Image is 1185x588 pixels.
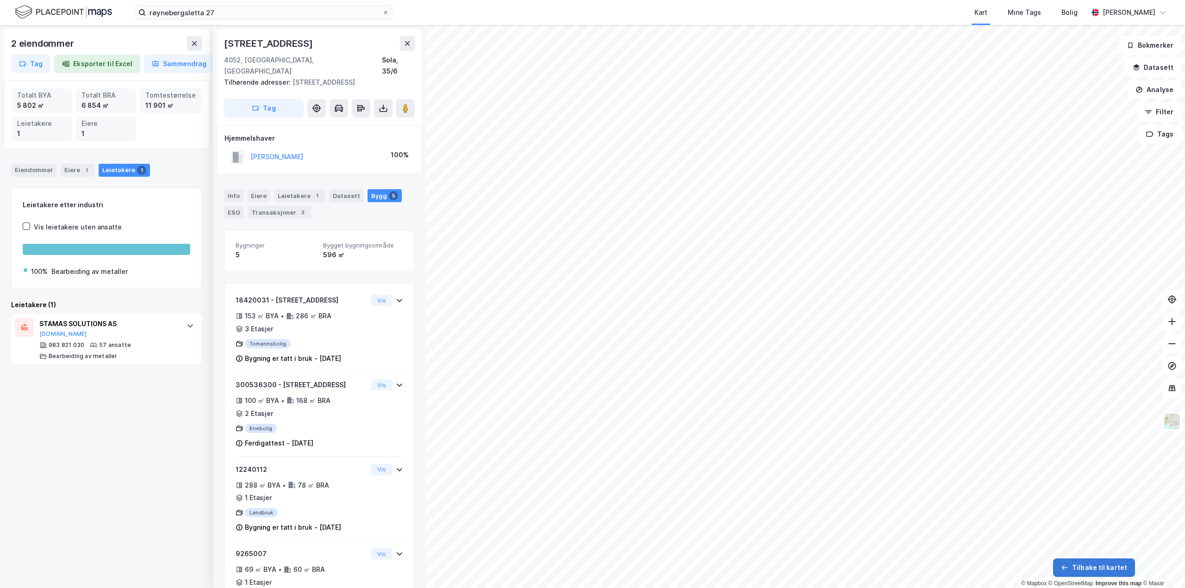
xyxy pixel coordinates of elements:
button: Eksporter til Excel [54,55,140,73]
div: Eiere [61,164,95,177]
input: Søk på adresse, matrikkel, gårdeiere, leietakere eller personer [146,6,382,19]
button: Filter [1137,103,1181,121]
div: 1 [312,191,322,200]
div: Transaksjoner [248,206,311,219]
div: 168 ㎡ BRA [296,395,331,406]
div: 1 Etasjer [245,577,272,588]
div: Totalt BRA [81,90,131,100]
button: Analyse [1128,80,1181,99]
div: 11 901 ㎡ [145,100,196,111]
div: • [282,482,286,489]
div: Sola, 35/6 [382,55,415,77]
div: 4052, [GEOGRAPHIC_DATA], [GEOGRAPHIC_DATA] [224,55,382,77]
div: • [281,312,284,320]
div: Leietakere etter industri [23,199,190,210]
div: Bygning er tatt i bruk - [DATE] [245,522,341,533]
button: Tag [224,99,304,118]
div: Bygning er tatt i bruk - [DATE] [245,353,341,364]
div: 57 ansatte [99,341,131,349]
iframe: Chat Widget [1139,544,1185,588]
div: 5 802 ㎡ [17,100,67,111]
button: Tag [11,55,50,73]
button: Vis [371,379,392,390]
div: 153 ㎡ BYA [245,310,279,322]
div: Eiendommer [11,164,57,177]
div: Info [224,189,243,202]
div: Leietakere (1) [11,299,202,310]
div: 300536300 - [STREET_ADDRESS] [236,379,368,390]
div: 78 ㎡ BRA [298,480,329,491]
div: Bygg [368,189,402,202]
button: Sammendrag [144,55,214,73]
div: Ferdigattest - [DATE] [245,438,313,449]
div: • [278,566,282,573]
div: 12240112 [236,464,368,475]
button: Tilbake til kartet [1053,558,1135,577]
div: Hjemmelshaver [225,133,414,144]
div: Kart [974,7,987,18]
div: 18420031 - [STREET_ADDRESS] [236,295,368,306]
div: 100% [391,149,409,161]
div: 5 [389,191,398,200]
div: Eiere [81,118,131,129]
div: [STREET_ADDRESS] [224,77,407,88]
button: [DOMAIN_NAME] [39,330,87,338]
span: Bygninger [236,241,316,249]
div: 1 Etasjer [245,492,272,503]
div: 1 [82,166,91,175]
div: 1 [81,129,131,139]
div: 3 Etasjer [245,323,273,334]
div: 286 ㎡ BRA [296,310,331,322]
div: 60 ㎡ BRA [293,564,325,575]
div: Eiere [247,189,270,202]
div: • [281,397,285,404]
div: 100 ㎡ BYA [245,395,279,406]
div: 5 [236,249,316,260]
div: ESG [224,206,244,219]
div: 1 [17,129,67,139]
div: 596 ㎡ [323,249,403,260]
div: Bolig [1061,7,1078,18]
a: Mapbox [1021,580,1047,587]
button: Vis [371,548,392,559]
div: Vis leietakere uten ansatte [34,222,122,233]
a: Improve this map [1096,580,1141,587]
div: STAMAS SOLUTIONS AS [39,318,177,329]
div: 2 Etasjer [245,408,273,419]
div: Leietakere [274,189,325,202]
div: Bearbeiding av metaller [51,266,128,277]
div: Mine Tags [1008,7,1041,18]
div: 69 ㎡ BYA [245,564,276,575]
img: Z [1163,413,1181,430]
div: Tomtestørrelse [145,90,196,100]
button: Datasett [1125,58,1181,77]
div: 1 [137,166,146,175]
div: [STREET_ADDRESS] [224,36,315,51]
div: 983 821 030 [49,341,84,349]
img: logo.f888ab2527a4732fd821a326f86c7f29.svg [15,4,112,20]
div: Bearbeiding av metaller [49,353,118,360]
div: 2 eiendommer [11,36,76,51]
div: 3 [298,208,307,217]
span: Bygget bygningsområde [323,241,403,249]
div: 288 ㎡ BYA [245,480,281,491]
button: Bokmerker [1119,36,1181,55]
button: Vis [371,464,392,475]
div: [PERSON_NAME] [1103,7,1155,18]
div: 100% [31,266,48,277]
div: 9265007 [236,548,368,559]
button: Tags [1138,125,1181,143]
button: Vis [371,295,392,306]
div: Leietakere [17,118,67,129]
span: Tilhørende adresser: [224,78,293,86]
div: Leietakere [99,164,150,177]
div: Datasett [329,189,364,202]
div: 6 854 ㎡ [81,100,131,111]
div: Totalt BYA [17,90,67,100]
a: OpenStreetMap [1048,580,1093,587]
